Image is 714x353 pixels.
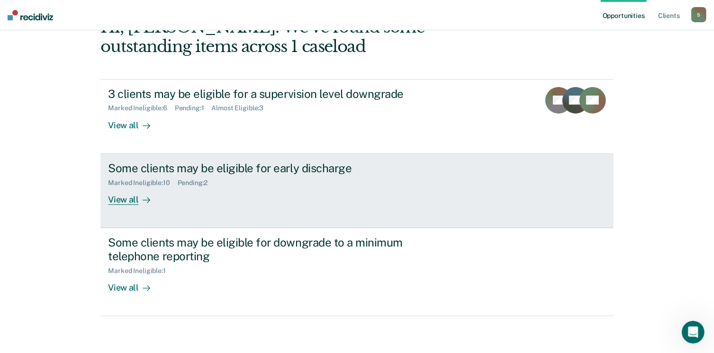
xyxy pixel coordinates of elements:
button: S [691,7,706,22]
div: Marked Ineligible : 6 [108,104,174,112]
iframe: Intercom live chat [682,321,705,344]
div: Pending : 1 [175,104,212,112]
div: Some clients may be eligible for downgrade to a minimum telephone reporting [108,236,441,263]
div: 3 clients may be eligible for a supervision level downgrade [108,87,441,101]
div: Hi, [PERSON_NAME]. We’ve found some outstanding items across 1 caseload [100,18,511,56]
div: Marked Ineligible : 1 [108,267,173,275]
a: Some clients may be eligible for downgrade to a minimum telephone reportingMarked Ineligible:1Vie... [100,228,613,316]
div: Pending : 2 [178,179,216,187]
div: View all [108,112,161,131]
img: Recidiviz [8,10,53,20]
div: View all [108,274,161,293]
div: Some clients may be eligible for early discharge [108,161,441,175]
div: View all [108,186,161,205]
a: 3 clients may be eligible for a supervision level downgradeMarked Ineligible:6Pending:1Almost Eli... [100,79,613,154]
div: Almost Eligible : 3 [212,104,271,112]
div: Marked Ineligible : 10 [108,179,177,187]
a: Some clients may be eligible for early dischargeMarked Ineligible:10Pending:2View all [100,154,613,228]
